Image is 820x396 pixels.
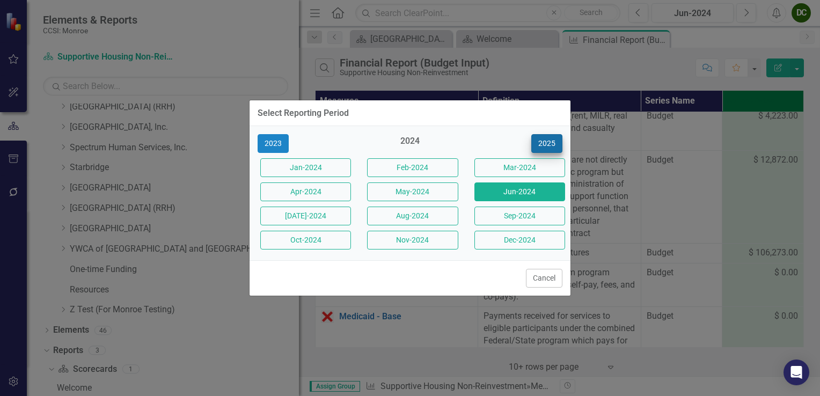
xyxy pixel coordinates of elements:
[258,134,289,153] button: 2023
[474,231,565,250] button: Dec-2024
[474,207,565,225] button: Sep-2024
[258,108,349,118] div: Select Reporting Period
[260,207,351,225] button: [DATE]-2024
[367,158,458,177] button: Feb-2024
[474,158,565,177] button: Mar-2024
[260,158,351,177] button: Jan-2024
[531,134,562,153] button: 2025
[474,182,565,201] button: Jun-2024
[367,182,458,201] button: May-2024
[260,231,351,250] button: Oct-2024
[367,207,458,225] button: Aug-2024
[260,182,351,201] button: Apr-2024
[367,231,458,250] button: Nov-2024
[784,360,809,385] div: Open Intercom Messenger
[364,135,455,153] div: 2024
[526,269,562,288] button: Cancel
